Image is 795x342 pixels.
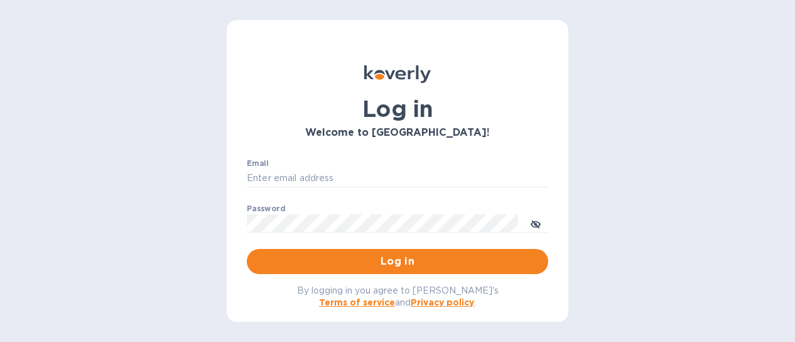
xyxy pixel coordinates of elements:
[523,211,548,236] button: toggle password visibility
[364,65,431,83] img: Koverly
[247,205,285,212] label: Password
[247,169,548,188] input: Enter email address
[319,297,395,307] a: Terms of service
[297,285,499,307] span: By logging in you agree to [PERSON_NAME]'s and .
[411,297,474,307] a: Privacy policy
[247,127,548,139] h3: Welcome to [GEOGRAPHIC_DATA]!
[247,249,548,274] button: Log in
[247,96,548,122] h1: Log in
[257,254,538,269] span: Log in
[247,160,269,167] label: Email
